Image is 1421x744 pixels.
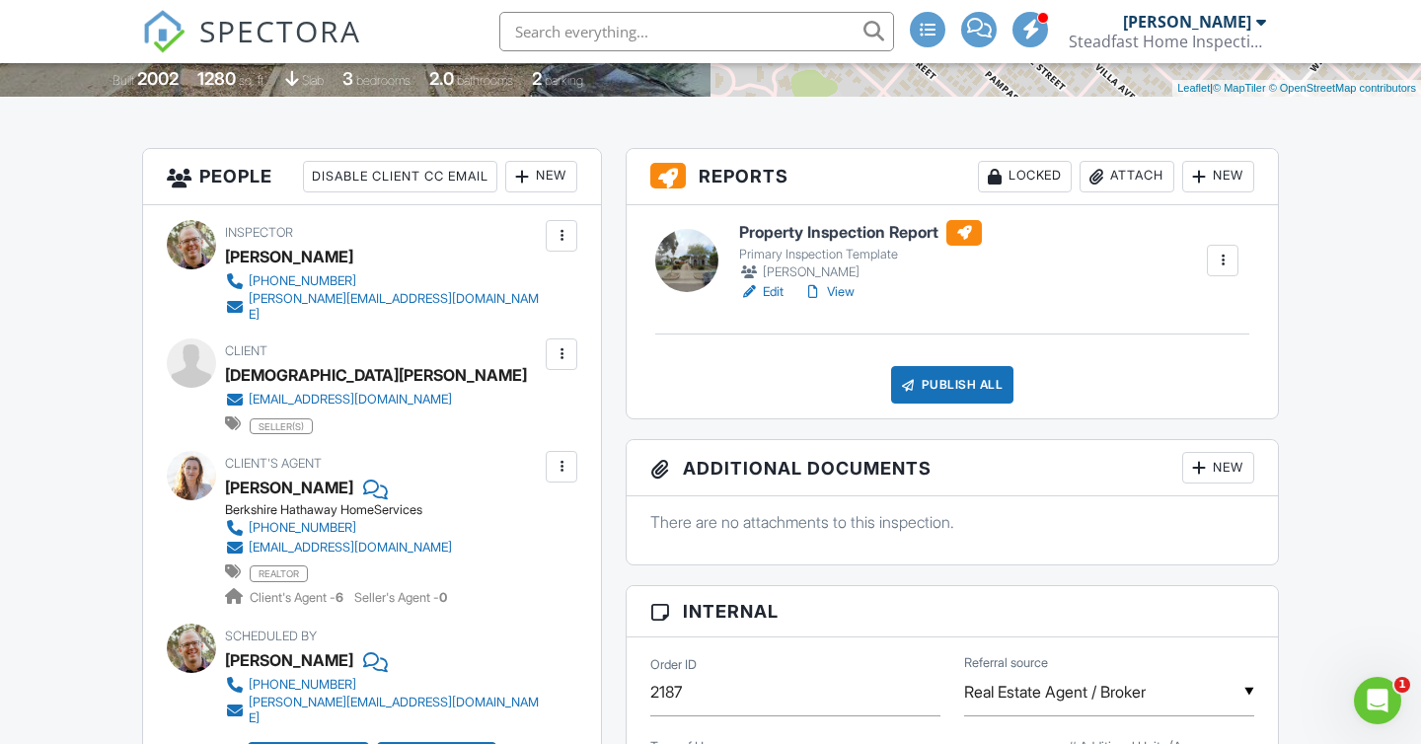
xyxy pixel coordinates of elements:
input: Search everything... [499,12,894,51]
span: Built [112,73,134,88]
label: Order ID [650,655,697,673]
div: Attach [1080,161,1174,192]
a: [PERSON_NAME][EMAIL_ADDRESS][DOMAIN_NAME] [225,695,541,726]
div: [PERSON_NAME] [1123,12,1251,32]
span: realtor [250,565,308,581]
div: 2.0 [429,68,454,89]
a: [PHONE_NUMBER] [225,271,541,291]
span: seller(s) [250,418,313,434]
a: [PHONE_NUMBER] [225,675,541,695]
span: bathrooms [457,73,513,88]
div: [PERSON_NAME] [225,242,353,271]
h3: Reports [627,149,1278,205]
a: SPECTORA [142,27,361,68]
strong: 0 [439,590,447,605]
span: Seller's Agent - [354,590,447,605]
a: Edit [739,282,784,302]
span: parking [545,73,583,88]
div: [PHONE_NUMBER] [249,520,356,536]
h3: Internal [627,586,1278,637]
div: 1280 [197,68,236,89]
div: [PERSON_NAME] [739,262,982,282]
div: [PERSON_NAME][EMAIL_ADDRESS][DOMAIN_NAME] [249,291,541,323]
a: Leaflet [1177,82,1210,94]
div: Disable Client CC Email [303,161,497,192]
div: Publish All [891,366,1014,404]
div: [PHONE_NUMBER] [249,677,356,693]
a: [PHONE_NUMBER] [225,518,452,538]
span: Scheduled By [225,629,317,643]
div: [EMAIL_ADDRESS][DOMAIN_NAME] [249,540,452,556]
span: slab [302,73,324,88]
h3: People [143,149,601,205]
h3: Additional Documents [627,440,1278,496]
a: [PERSON_NAME] [225,473,353,502]
span: Client [225,343,267,358]
div: [PERSON_NAME][EMAIL_ADDRESS][DOMAIN_NAME] [249,695,541,726]
a: [EMAIL_ADDRESS][DOMAIN_NAME] [225,538,452,558]
div: New [505,161,577,192]
a: Property Inspection Report Primary Inspection Template [PERSON_NAME] [739,220,982,283]
div: New [1182,452,1254,484]
span: Inspector [225,225,293,240]
div: 2 [532,68,542,89]
h6: Property Inspection Report [739,220,982,246]
div: 2002 [137,68,179,89]
strong: 6 [336,590,343,605]
a: [EMAIL_ADDRESS][DOMAIN_NAME] [225,390,511,409]
div: [DEMOGRAPHIC_DATA][PERSON_NAME] [225,360,527,390]
span: SPECTORA [199,10,361,51]
div: New [1182,161,1254,192]
a: [PERSON_NAME][EMAIL_ADDRESS][DOMAIN_NAME] [225,291,541,323]
div: Berkshire Hathaway HomeServices [225,502,468,518]
span: bedrooms [356,73,411,88]
p: There are no attachments to this inspection. [650,511,1254,533]
span: Client's Agent - [250,590,346,605]
div: [PHONE_NUMBER] [249,273,356,289]
div: Locked [978,161,1072,192]
div: [PERSON_NAME] [225,645,353,675]
img: The Best Home Inspection Software - Spectora [142,10,186,53]
a: View [803,282,855,302]
div: | [1172,80,1421,97]
div: 3 [342,68,353,89]
iframe: Intercom live chat [1354,677,1401,724]
div: Steadfast Home Inspection [1069,32,1266,51]
div: Primary Inspection Template [739,247,982,262]
a: © MapTiler [1213,82,1266,94]
a: © OpenStreetMap contributors [1269,82,1416,94]
span: 1 [1394,677,1410,693]
label: Referral source [964,654,1048,672]
span: Client's Agent [225,456,322,471]
div: [EMAIL_ADDRESS][DOMAIN_NAME] [249,392,452,408]
span: sq. ft. [239,73,266,88]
